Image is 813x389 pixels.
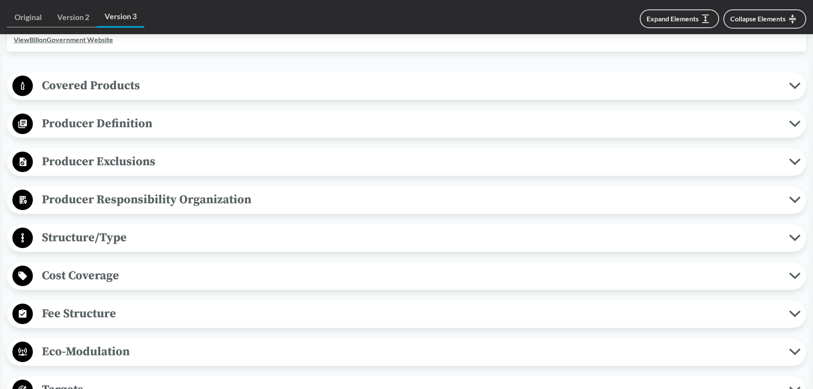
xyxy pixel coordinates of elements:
[33,228,789,247] span: Structure/Type
[50,8,97,27] a: Version 2
[33,76,789,95] span: Covered Products
[7,8,50,27] a: Original
[33,114,789,133] span: Producer Definition
[10,189,803,211] button: Producer Responsibility Organization
[33,266,789,285] span: Cost Coverage
[10,151,803,173] button: Producer Exclusions
[33,152,789,171] span: Producer Exclusions
[10,75,803,97] button: Covered Products
[14,35,113,44] a: ViewBillonGovernment Website
[10,303,803,325] button: Fee Structure
[640,9,719,28] button: Expand Elements
[33,304,789,323] span: Fee Structure
[723,9,806,29] button: Collapse Elements
[97,7,144,28] a: Version 3
[10,113,803,135] button: Producer Definition
[10,227,803,249] button: Structure/Type
[10,341,803,363] button: Eco-Modulation
[33,342,789,361] span: Eco-Modulation
[10,265,803,287] button: Cost Coverage
[33,190,789,209] span: Producer Responsibility Organization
